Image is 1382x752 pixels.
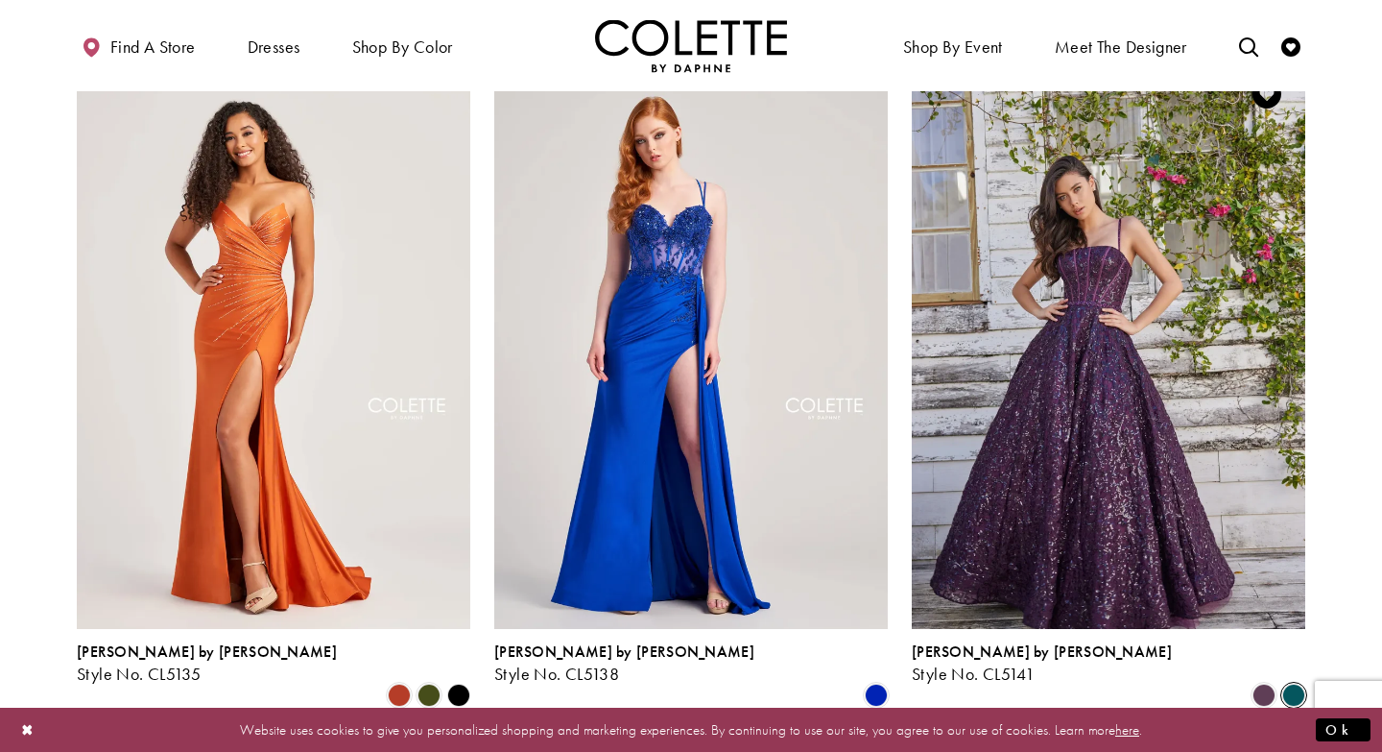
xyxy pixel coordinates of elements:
a: Visit Colette by Daphne Style No. CL5135 Page [77,56,470,628]
i: Plum [1252,684,1275,707]
i: Sienna [388,684,411,707]
a: Visit Colette by Daphne Style No. CL5141 Page [912,56,1305,628]
a: Visit Colette by Daphne Style No. CL5138 Page [494,56,888,628]
a: Add to Wishlist [1247,74,1287,114]
span: Find a store [110,37,196,57]
button: Close Dialog [12,713,44,746]
div: Colette by Daphne Style No. CL5135 [77,643,337,684]
a: Check Wishlist [1276,19,1305,72]
span: Style No. CL5141 [912,663,1035,685]
a: here [1115,719,1139,739]
img: Colette by Daphne [595,19,787,72]
button: Submit Dialog [1316,717,1370,741]
div: Colette by Daphne Style No. CL5141 [912,643,1172,684]
p: Website uses cookies to give you personalized shopping and marketing experiences. By continuing t... [138,716,1244,742]
i: Royal Blue [865,684,888,707]
i: Spruce [1282,684,1305,707]
a: Meet the designer [1050,19,1192,72]
i: Olive [417,684,441,707]
a: Visit Home Page [595,19,787,72]
span: Meet the designer [1055,37,1187,57]
span: Dresses [243,19,305,72]
a: Toggle search [1234,19,1263,72]
span: Shop By Event [903,37,1003,57]
span: Shop by color [352,37,453,57]
span: Shop By Event [898,19,1008,72]
a: Find a store [77,19,200,72]
div: Colette by Daphne Style No. CL5138 [494,643,754,684]
span: Style No. CL5135 [77,663,201,685]
span: [PERSON_NAME] by [PERSON_NAME] [494,642,754,662]
span: Shop by color [347,19,458,72]
i: Black [447,684,470,707]
span: [PERSON_NAME] by [PERSON_NAME] [912,642,1172,662]
span: Dresses [248,37,300,57]
span: Style No. CL5138 [494,663,619,685]
span: [PERSON_NAME] by [PERSON_NAME] [77,642,337,662]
